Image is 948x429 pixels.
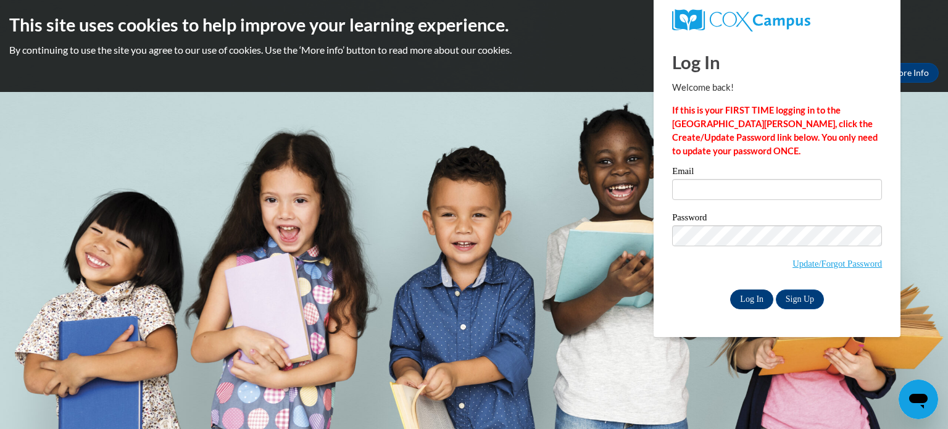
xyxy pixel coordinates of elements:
a: Sign Up [776,289,824,309]
a: Update/Forgot Password [792,259,882,269]
input: Log In [730,289,773,309]
p: By continuing to use the site you agree to our use of cookies. Use the ‘More info’ button to read... [9,43,939,57]
a: More Info [881,63,939,83]
iframe: Button to launch messaging window [899,380,938,419]
label: Email [672,167,882,179]
img: COX Campus [672,9,810,31]
a: COX Campus [672,9,882,31]
h1: Log In [672,49,882,75]
label: Password [672,213,882,225]
strong: If this is your FIRST TIME logging in to the [GEOGRAPHIC_DATA][PERSON_NAME], click the Create/Upd... [672,105,878,156]
p: Welcome back! [672,81,882,94]
h2: This site uses cookies to help improve your learning experience. [9,12,939,37]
